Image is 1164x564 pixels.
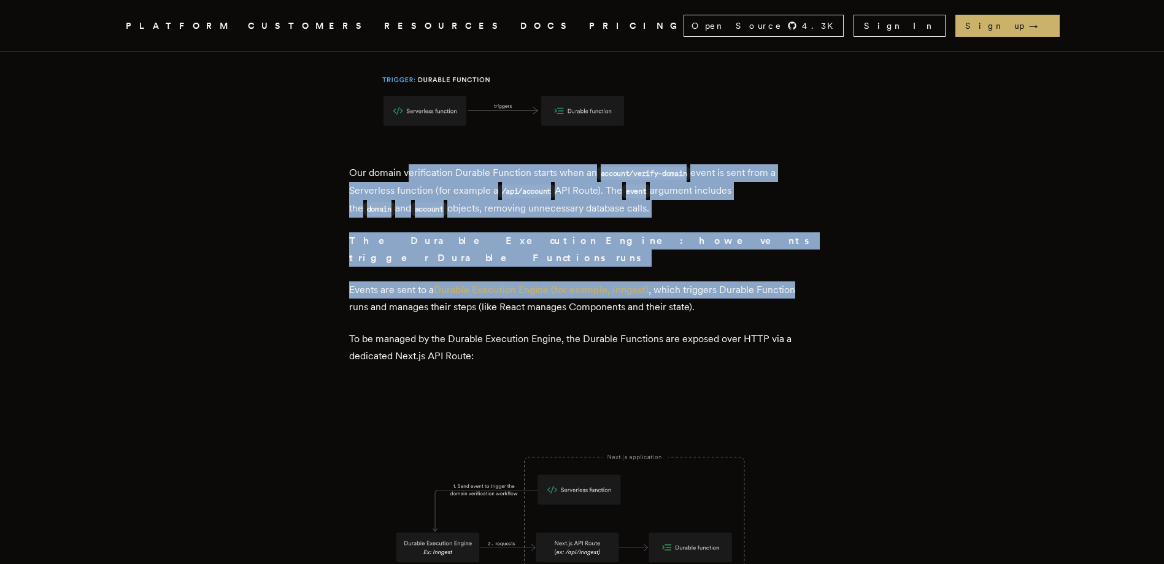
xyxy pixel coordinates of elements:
button: PLATFORM [126,18,233,34]
span: Open Source [692,20,782,32]
a: Sign up [955,15,1060,37]
span: 4.3 K [802,20,841,32]
code: account/verify-domain [597,167,691,180]
button: RESOURCES [384,18,506,34]
p: To be managed by the Durable Execution Engine, the Durable Functions are exposed over HTTP via a ... [349,330,815,365]
a: Sign In [854,15,946,37]
strong: The Durable Execution Engine: how events trigger Durable Functions runs [349,235,811,264]
a: DOCS [520,18,574,34]
p: Our domain verification Durable Function starts when an event is sent from a Serverless function ... [349,164,815,218]
a: PRICING [589,18,684,34]
a: CUSTOMERS [248,18,369,34]
code: domain [363,202,395,216]
a: Durable Execution Engine (for example, Inngest) [434,284,649,295]
code: /api/account [498,185,555,198]
code: event [622,185,650,198]
code: account [411,202,447,216]
p: Events are sent to a , which triggers Durable Function runs and manages their steps (like React m... [349,281,815,316]
span: → [1029,20,1050,32]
